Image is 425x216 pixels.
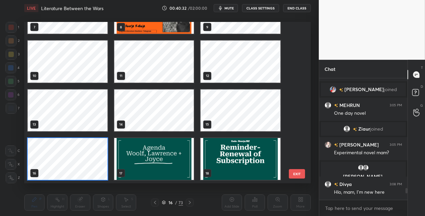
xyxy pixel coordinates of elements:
button: EXIT [289,169,305,179]
button: End Class [283,4,311,12]
div: 3:08 PM [390,182,402,186]
h6: Divya [338,181,352,188]
img: default.png [325,181,331,188]
div: 5 [5,76,20,87]
div: grid [24,22,299,183]
p: T [421,65,423,70]
div: C [5,145,20,156]
div: / [175,200,177,205]
div: 4 [5,62,20,73]
div: 73 [179,199,183,206]
div: X [5,159,20,170]
img: a0ca88ec2068404b95467730ffbc029c.jpg [330,86,336,93]
p: D [421,84,423,89]
div: 3:05 PM [390,103,402,107]
img: no-rating-badge.077c3623.svg [334,104,338,107]
img: no-rating-badge.077c3623.svg [339,88,343,92]
div: 3 [6,49,20,60]
div: 3:05 PM [390,143,402,147]
span: joined [384,87,397,92]
span: Ziaur [358,126,370,132]
div: 6 [5,89,20,100]
img: default.png [358,164,364,171]
img: no-rating-badge.077c3623.svg [353,128,357,131]
img: no-rating-badge.077c3623.svg [334,143,338,147]
div: Experimental novel mam? [334,150,402,156]
img: 1759721583EZ5XUO.pdf [114,138,194,180]
div: grid [319,78,407,200]
h6: [PERSON_NAME] [338,141,379,148]
p: G [420,103,423,108]
button: CLASS SETTINGS [242,4,279,12]
p: Chat [319,60,341,78]
span: [PERSON_NAME] [344,87,384,92]
img: 1759721583EZ5XUO.pdf [201,138,280,180]
img: default.png [343,126,350,132]
div: One day novel [334,110,402,117]
img: no-rating-badge.077c3623.svg [334,183,338,186]
div: 2 [6,35,20,46]
img: default.png [325,102,331,109]
h4: Literature Between the Wars [41,5,103,11]
span: mute [224,6,234,10]
div: LIVE [24,4,38,12]
div: 16 [167,200,174,205]
span: joined [370,126,383,132]
img: 9093cf6225b34e0fbac62fec634ce442.jpg [325,141,331,148]
p: [PERSON_NAME], [PERSON_NAME] [325,174,402,185]
div: 7 [6,103,20,114]
div: Hlo, mam, I'm new here [334,189,402,196]
img: default.png [362,164,369,171]
h6: MEHRUN [338,102,360,109]
div: Z [6,172,20,183]
button: mute [214,4,238,12]
div: 1 [6,22,19,33]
